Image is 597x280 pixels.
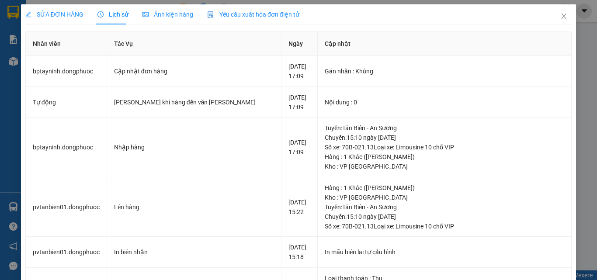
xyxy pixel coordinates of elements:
[325,152,564,162] div: Hàng : 1 Khác ([PERSON_NAME])
[325,247,564,257] div: In mẫu biên lai tự cấu hình
[288,62,310,81] div: [DATE] 17:09
[26,87,107,118] td: Tự động
[69,39,107,44] span: Hotline: 19001152
[69,14,118,25] span: Bến xe [GEOGRAPHIC_DATA]
[552,4,576,29] button: Close
[288,197,310,217] div: [DATE] 15:22
[26,118,107,177] td: bptayninh.dongphuoc
[69,26,120,37] span: 01 Võ Văn Truyện, KP.1, Phường 2
[325,183,564,193] div: Hàng : 1 Khác ([PERSON_NAME])
[107,32,282,56] th: Tác Vụ
[142,11,193,18] span: Ảnh kiện hàng
[26,56,107,87] td: bptayninh.dongphuoc
[114,142,274,152] div: Nhập hàng
[318,32,572,56] th: Cập nhật
[24,47,107,54] span: -----------------------------------------
[560,13,567,20] span: close
[3,56,91,62] span: [PERSON_NAME]:
[69,5,120,12] strong: ĐỒNG PHƯỚC
[325,97,564,107] div: Nội dung : 0
[325,202,564,231] div: Tuyến : Tân Biên - An Sương Chuyến: 15:10 ngày [DATE] Số xe: 70B-021.13 Loại xe: Limousine 10 chỗ...
[281,32,318,56] th: Ngày
[25,11,83,18] span: SỬA ĐƠN HÀNG
[97,11,104,17] span: clock-circle
[288,138,310,157] div: [DATE] 17:09
[288,242,310,262] div: [DATE] 15:18
[44,55,91,62] span: VPTL1209250002
[19,63,53,69] span: 10:06:43 [DATE]
[207,11,299,18] span: Yêu cầu xuất hóa đơn điện tử
[325,123,564,152] div: Tuyến : Tân Biên - An Sương Chuyến: 15:10 ngày [DATE] Số xe: 70B-021.13 Loại xe: Limousine 10 chỗ...
[26,237,107,268] td: pvtanbien01.dongphuoc
[325,193,564,202] div: Kho : VP [GEOGRAPHIC_DATA]
[3,63,53,69] span: In ngày:
[26,32,107,56] th: Nhân viên
[207,11,214,18] img: icon
[97,11,128,18] span: Lịch sử
[114,202,274,212] div: Lên hàng
[3,5,42,44] img: logo
[25,11,31,17] span: edit
[325,162,564,171] div: Kho : VP [GEOGRAPHIC_DATA]
[26,177,107,237] td: pvtanbien01.dongphuoc
[114,66,274,76] div: Cập nhật đơn hàng
[114,97,274,107] div: [PERSON_NAME] khi hàng đến văn [PERSON_NAME]
[288,93,310,112] div: [DATE] 17:09
[142,11,149,17] span: picture
[325,66,564,76] div: Gán nhãn : Không
[114,247,274,257] div: In biên nhận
